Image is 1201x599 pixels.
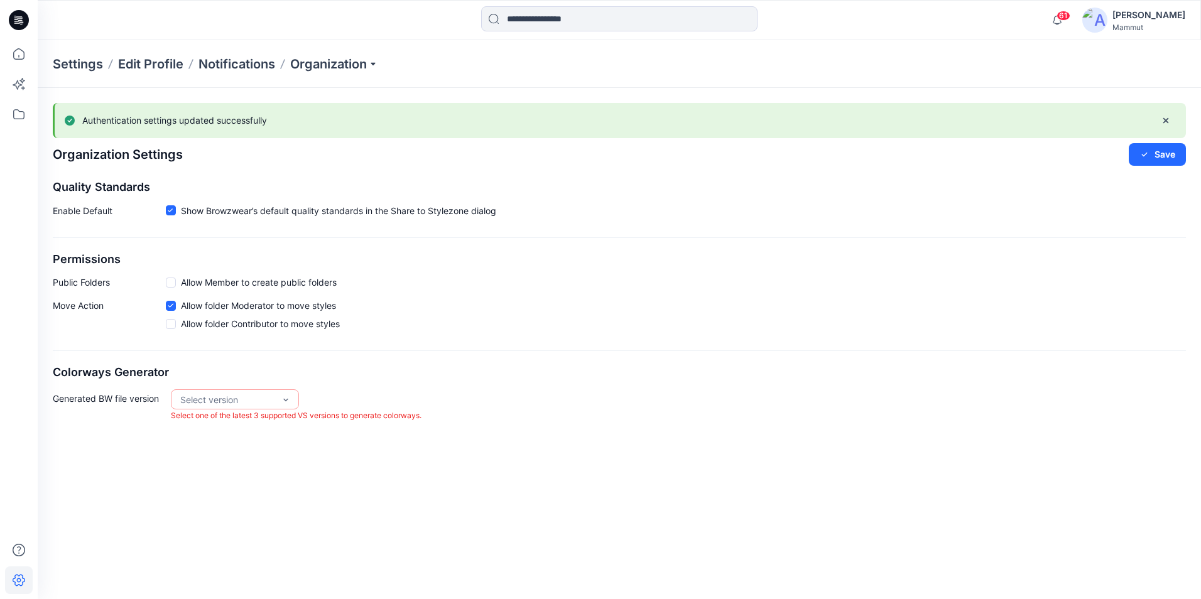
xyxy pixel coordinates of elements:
[181,204,496,217] span: Show Browzwear’s default quality standards in the Share to Stylezone dialog
[171,409,421,423] p: Select one of the latest 3 supported VS versions to generate colorways.
[180,393,274,406] div: Select version
[181,299,336,312] span: Allow folder Moderator to move styles
[53,204,166,222] p: Enable Default
[53,181,1186,194] h2: Quality Standards
[1112,23,1185,32] div: Mammut
[1129,143,1186,166] button: Save
[53,389,166,423] p: Generated BW file version
[53,366,1186,379] h2: Colorways Generator
[53,276,166,289] p: Public Folders
[181,276,337,289] span: Allow Member to create public folders
[198,55,275,73] a: Notifications
[118,55,183,73] a: Edit Profile
[53,148,183,162] h2: Organization Settings
[82,113,267,128] p: Authentication settings updated successfully
[53,253,1186,266] h2: Permissions
[53,299,166,335] p: Move Action
[181,317,340,330] span: Allow folder Contributor to move styles
[53,55,103,73] p: Settings
[1057,11,1070,21] span: 61
[1112,8,1185,23] div: [PERSON_NAME]
[1082,8,1107,33] img: avatar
